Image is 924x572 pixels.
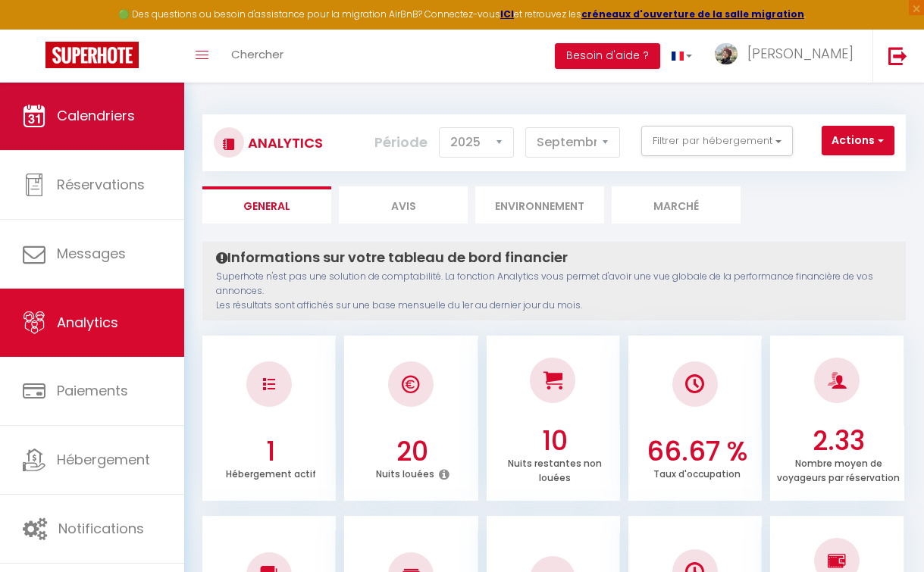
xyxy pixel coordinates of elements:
[244,126,323,160] h3: Analytics
[475,186,604,223] li: Environnement
[555,43,660,69] button: Besoin d'aide ?
[45,42,139,68] img: Super Booking
[216,270,892,313] p: Superhote n'est pas une solution de comptabilité. La fonction Analytics vous permet d'avoir une v...
[351,436,475,467] h3: 20
[57,381,128,400] span: Paiements
[703,30,872,83] a: ... [PERSON_NAME]
[635,436,759,467] h3: 66.67 %
[58,519,144,538] span: Notifications
[57,175,145,194] span: Réservations
[777,454,900,484] p: Nombre moyen de voyageurs par réservation
[374,126,428,159] label: Période
[653,464,741,480] p: Taux d'occupation
[12,6,58,52] button: Ouvrir le widget de chat LiveChat
[641,126,793,156] button: Filtrer par hébergement
[500,8,514,20] a: ICI
[209,436,333,467] h3: 1
[747,44,854,63] span: [PERSON_NAME]
[57,106,135,125] span: Calendriers
[888,46,907,65] img: logout
[828,552,847,570] img: NO IMAGE
[202,186,331,223] li: General
[612,186,741,223] li: Marché
[581,8,804,20] a: créneaux d'ouverture de la salle migration
[263,378,275,390] img: NO IMAGE
[57,450,150,469] span: Hébergement
[216,249,892,266] h4: Informations sur votre tableau de bord financier
[57,313,118,332] span: Analytics
[226,464,316,480] p: Hébergement actif
[493,425,617,457] h3: 10
[339,186,468,223] li: Avis
[57,244,126,263] span: Messages
[376,464,434,480] p: Nuits louées
[777,425,901,457] h3: 2.33
[715,43,738,64] img: ...
[822,126,894,156] button: Actions
[231,46,283,62] span: Chercher
[220,30,295,83] a: Chercher
[508,454,602,484] p: Nuits restantes non louées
